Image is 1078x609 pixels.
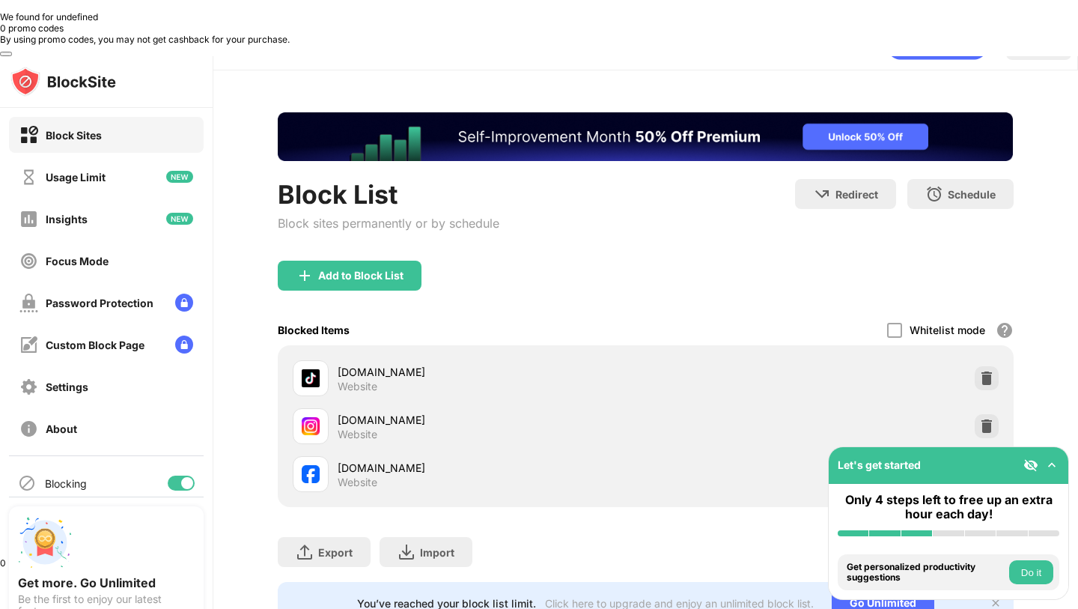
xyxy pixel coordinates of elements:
[46,381,88,393] div: Settings
[19,419,38,438] img: about-off.svg
[838,493,1059,521] div: Only 4 steps left to free up an extra hour each day!
[910,324,985,336] div: Whitelist mode
[318,270,404,282] div: Add to Block List
[1009,560,1053,584] button: Do it
[1023,458,1038,473] img: eye-not-visible.svg
[19,168,38,187] img: time-usage-off.svg
[835,188,878,201] div: Redirect
[46,297,153,309] div: Password Protection
[18,515,72,569] img: push-unlimited.svg
[46,422,77,435] div: About
[338,380,377,393] div: Website
[46,171,106,184] div: Usage Limit
[278,324,350,336] div: Blocked Items
[19,252,38,270] img: focus-off.svg
[338,476,377,489] div: Website
[18,474,36,492] img: blocking-icon.svg
[278,216,499,231] div: Block sites permanently or by schedule
[45,477,87,490] div: Blocking
[847,562,1005,584] div: Get personalized productivity suggestions
[338,364,645,380] div: [DOMAIN_NAME]
[19,294,38,312] img: password-protection-off.svg
[302,369,320,387] img: favicons
[420,546,454,559] div: Import
[338,460,645,476] div: [DOMAIN_NAME]
[338,428,377,441] div: Website
[175,294,193,312] img: lock-menu.svg
[990,597,1002,609] img: x-button.svg
[18,575,195,590] div: Get more. Go Unlimited
[166,213,193,225] img: new-icon.svg
[318,546,353,559] div: Export
[1044,458,1059,473] img: omni-setup-toggle.svg
[19,336,38,354] img: customize-block-page-off.svg
[46,129,102,142] div: Block Sites
[46,339,144,351] div: Custom Block Page
[10,67,116,97] img: logo-blocksite.svg
[302,465,320,483] img: favicons
[175,336,193,354] img: lock-menu.svg
[166,171,193,183] img: new-icon.svg
[19,210,38,228] img: insights-off.svg
[278,179,499,210] div: Block List
[302,417,320,435] img: favicons
[948,188,996,201] div: Schedule
[46,255,109,267] div: Focus Mode
[19,126,38,145] img: block-on.svg
[46,213,88,225] div: Insights
[278,112,1013,161] iframe: Banner
[838,458,921,471] div: Let's get started
[338,412,645,428] div: [DOMAIN_NAME]
[19,378,38,396] img: settings-off.svg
